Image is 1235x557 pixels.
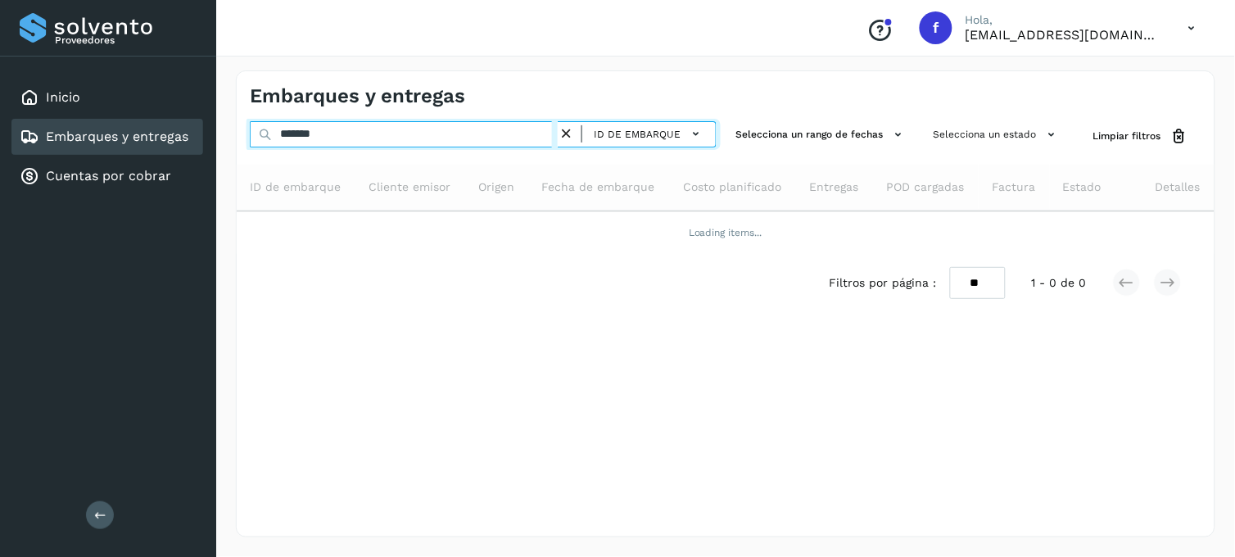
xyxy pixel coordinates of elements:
div: Embarques y entregas [11,119,203,155]
button: Selecciona un rango de fechas [730,121,914,148]
span: Fecha de embarque [542,179,655,196]
h4: Embarques y entregas [250,84,465,108]
a: Inicio [46,89,80,105]
span: Filtros por página : [830,274,937,292]
span: Origen [478,179,514,196]
td: Loading items... [237,211,1215,254]
p: Proveedores [55,34,197,46]
button: Limpiar filtros [1080,121,1201,152]
span: Factura [992,179,1035,196]
p: Hola, [966,13,1162,27]
span: ID de embarque [250,179,341,196]
span: Cliente emisor [369,179,450,196]
a: Cuentas por cobrar [46,168,171,183]
span: Limpiar filtros [1093,129,1161,143]
span: Entregas [810,179,859,196]
button: Selecciona un estado [927,121,1067,148]
div: Cuentas por cobrar [11,158,203,194]
span: POD cargadas [886,179,964,196]
span: 1 - 0 de 0 [1032,274,1087,292]
span: Detalles [1156,179,1201,196]
span: Costo planificado [683,179,781,196]
p: facturacion@protransport.com.mx [966,27,1162,43]
a: Embarques y entregas [46,129,188,144]
button: ID de embarque [589,122,709,146]
span: Estado [1063,179,1102,196]
span: ID de embarque [594,127,681,142]
div: Inicio [11,79,203,115]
